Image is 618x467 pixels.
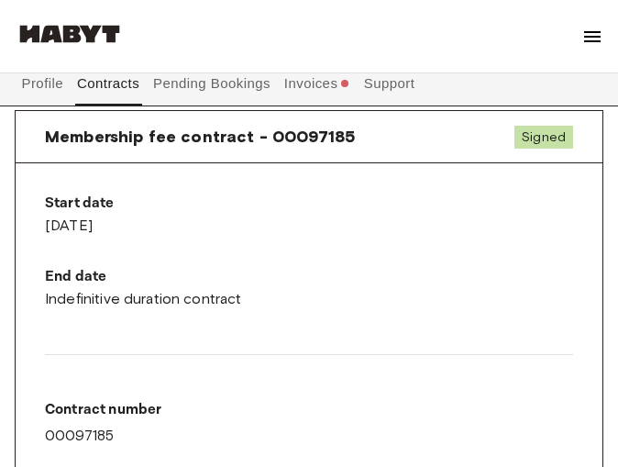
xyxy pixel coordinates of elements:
[514,126,573,149] span: Signed
[45,193,573,215] p: Start date
[19,61,66,106] button: Profile
[15,25,125,43] img: Habyt
[15,61,603,128] div: user profile tabs
[151,61,273,106] button: Pending Bookings
[45,126,355,148] span: Membership fee contract - 00097185
[45,399,573,421] p: Contract number
[281,61,352,128] button: Invoices
[45,399,573,447] div: 00097185
[45,266,573,288] p: End date
[45,266,573,310] div: Indefinitive duration contract
[75,61,142,106] button: Contracts
[45,193,573,237] div: [DATE]
[361,61,417,106] button: Support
